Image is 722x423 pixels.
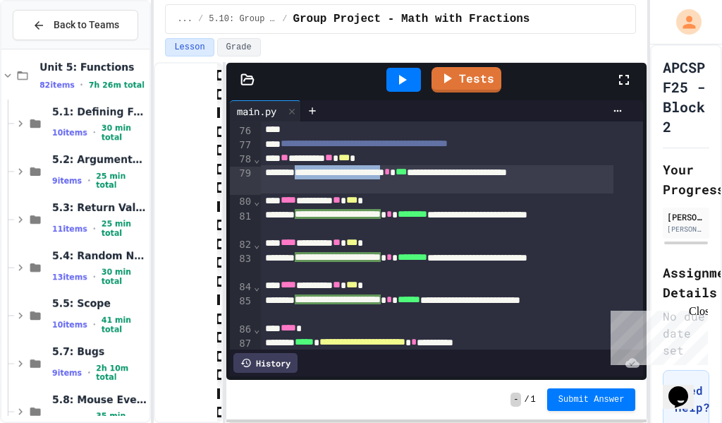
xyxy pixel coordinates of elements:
[663,367,708,409] iframe: chat widget
[230,238,253,252] div: 82
[282,13,287,25] span: /
[52,369,82,378] span: 9 items
[293,11,530,28] span: Group Project - Math with Fractions
[230,195,253,209] div: 80
[52,129,87,138] span: 10 items
[253,239,260,250] span: Fold line
[230,337,253,351] div: 87
[432,67,501,93] a: Tests
[661,6,705,38] div: My Account
[52,249,147,262] span: 5.4: Random Numbers and APIs
[89,81,145,90] span: 7h 26m total
[177,13,192,25] span: ...
[663,263,709,302] h2: Assignment Details
[52,297,147,310] span: 5.5: Scope
[96,364,147,382] span: 2h 10m total
[253,281,260,292] span: Fold line
[54,18,119,32] span: Back to Teams
[253,196,260,207] span: Fold line
[39,81,75,90] span: 82 items
[93,127,96,138] span: •
[230,210,253,238] div: 81
[230,280,253,294] div: 84
[13,10,138,40] button: Back to Teams
[52,153,147,166] span: 5.2: Arguments and Default Parameters
[230,138,253,153] div: 77
[209,13,276,25] span: 5.10: Group Project - Math with Fractions
[102,220,147,238] span: 25 min total
[165,38,214,56] button: Lesson
[102,316,147,334] span: 41 min total
[102,124,147,142] span: 30 min total
[230,167,253,195] div: 79
[80,79,83,90] span: •
[93,319,96,330] span: •
[667,224,705,234] div: [PERSON_NAME][EMAIL_ADDRESS][PERSON_NAME][DOMAIN_NAME]
[667,210,705,223] div: [PERSON_NAME]
[230,252,253,280] div: 83
[87,367,90,379] span: •
[52,177,82,186] span: 9 items
[52,345,147,358] span: 5.7: Bugs
[102,268,147,286] span: 30 min total
[230,153,253,167] div: 78
[52,393,147,406] span: 5.8: Mouse Events
[52,105,147,118] span: 5.1: Defining Functions
[87,175,90,186] span: •
[230,323,253,337] div: 86
[524,394,529,405] span: /
[230,104,283,119] div: main.py
[253,153,260,165] span: Fold line
[230,100,301,121] div: main.py
[663,57,709,136] h1: APCSP F25 - Block 2
[547,388,636,411] button: Submit Answer
[93,223,96,234] span: •
[6,6,97,90] div: Chat with us now!Close
[253,323,260,335] span: Fold line
[198,13,203,25] span: /
[52,225,87,234] span: 11 items
[230,294,253,323] div: 85
[605,305,708,365] iframe: chat widget
[93,271,96,282] span: •
[663,160,709,199] h2: Your Progress
[52,321,87,330] span: 10 items
[52,201,147,214] span: 5.3: Return Values
[39,61,147,73] span: Unit 5: Functions
[233,353,298,373] div: History
[96,172,147,190] span: 25 min total
[510,393,521,407] span: -
[558,394,625,405] span: Submit Answer
[230,124,253,138] div: 76
[52,273,87,282] span: 13 items
[531,394,536,405] span: 1
[217,38,261,56] button: Grade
